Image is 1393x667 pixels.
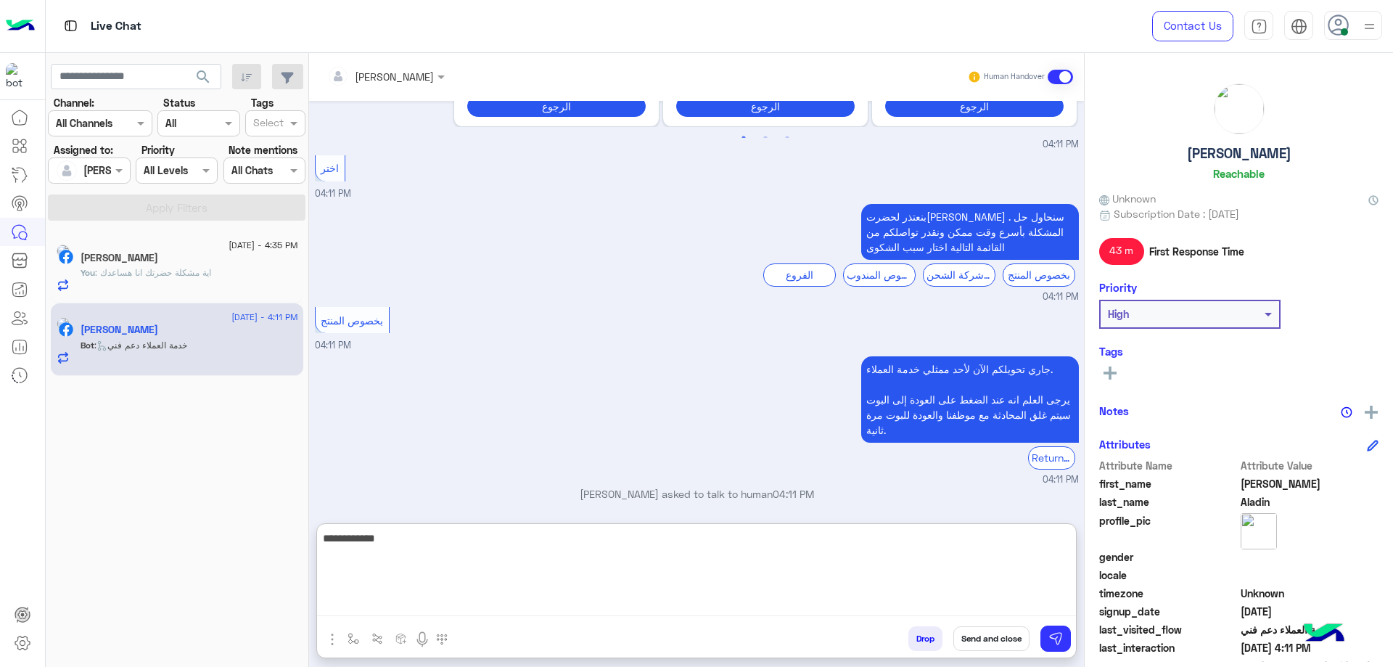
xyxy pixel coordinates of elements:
[141,142,175,157] label: Priority
[467,96,646,117] button: الرجوع
[229,239,297,252] span: [DATE] - 4:35 PM
[231,311,297,324] span: [DATE] - 4:11 PM
[923,263,995,286] div: بخصوص شركة الشحن
[1187,145,1291,162] h5: [PERSON_NAME]
[1241,586,1379,601] span: Unknown
[1099,494,1238,510] span: last_name
[1241,549,1379,565] span: null
[861,356,1079,443] p: 29/8/2025, 4:11 PM
[1043,290,1079,304] span: 04:11 PM
[414,631,431,648] img: send voice note
[843,263,916,286] div: بخصوص المندوب
[1251,18,1267,35] img: tab
[436,634,448,645] img: make a call
[1241,513,1277,549] img: picture
[1099,622,1238,637] span: last_visited_flow
[1114,206,1239,221] span: Subscription Date : [DATE]
[1043,138,1079,152] span: 04:11 PM
[1365,406,1378,419] img: add
[62,17,80,35] img: tab
[1291,18,1307,35] img: tab
[95,267,211,278] span: اية مشكلة حضرتك انا هساعدك
[953,626,1030,651] button: Send and close
[1213,167,1265,180] h6: Reachable
[371,633,383,645] img: Trigger scenario
[57,245,70,258] img: picture
[1048,631,1063,646] img: send message
[1099,404,1129,417] h6: Notes
[81,340,94,351] span: Bot
[54,95,94,110] label: Channel:
[1099,281,1137,294] h6: Priority
[81,267,95,278] span: You
[1099,238,1144,264] span: 43 m
[1099,513,1238,547] span: profile_pic
[1099,458,1238,473] span: Attribute Name
[94,340,187,351] span: : خدمة العملاء دعم فني
[1241,604,1379,619] span: 2025-08-29T13:09:34.845Z
[1043,473,1079,487] span: 04:11 PM
[1149,244,1244,259] span: First Response Time
[48,195,305,221] button: Apply Filters
[1099,604,1238,619] span: signup_date
[251,95,274,110] label: Tags
[1241,622,1379,637] span: خدمة العملاء دعم فني
[1152,11,1233,41] a: Contact Us
[1241,458,1379,473] span: Attribute Value
[1099,345,1378,358] h6: Tags
[1241,494,1379,510] span: Aladin
[1099,640,1238,655] span: last_interaction
[251,115,284,134] div: Select
[229,142,297,157] label: Note mentions
[908,626,942,651] button: Drop
[163,95,195,110] label: Status
[348,633,359,645] img: select flow
[1241,568,1379,583] span: null
[1099,438,1151,451] h6: Attributes
[6,63,32,89] img: 713415422032625
[780,131,794,145] button: 3 of 2
[763,263,836,286] div: الفروع
[1003,263,1075,286] div: بخصوص المنتج
[324,631,341,648] img: send attachment
[6,11,35,41] img: Logo
[57,317,70,330] img: picture
[395,633,407,645] img: create order
[59,250,73,264] img: Facebook
[59,322,73,337] img: Facebook
[773,488,814,500] span: 04:11 PM
[321,162,339,174] span: اختر
[885,96,1064,117] button: الرجوع
[1360,17,1378,36] img: profile
[1099,586,1238,601] span: timezone
[366,626,390,650] button: Trigger scenario
[54,142,113,157] label: Assigned to:
[1099,568,1238,583] span: locale
[81,324,158,336] h5: Ahmed Aladin
[1241,476,1379,491] span: Ahmed
[342,626,366,650] button: select flow
[194,68,212,86] span: search
[984,71,1045,83] small: Human Handover
[736,131,751,145] button: 1 of 2
[321,314,383,327] span: بخصوص المنتج
[1244,11,1273,41] a: tab
[676,96,855,117] button: الرجوع
[861,204,1079,260] p: 29/8/2025, 4:11 PM
[1099,549,1238,565] span: gender
[186,64,221,95] button: search
[1028,446,1075,469] div: Return to Bot
[1099,191,1156,206] span: Unknown
[1099,476,1238,491] span: first_name
[1241,640,1379,655] span: 2025-08-29T13:11:46.303Z
[315,188,351,199] span: 04:11 PM
[1299,609,1349,660] img: hulul-logo.png
[81,252,158,264] h5: Mohamed Hassan
[91,17,141,36] p: Live Chat
[315,340,351,351] span: 04:11 PM
[390,626,414,650] button: create order
[758,131,773,145] button: 2 of 2
[1341,406,1352,418] img: notes
[1215,84,1264,134] img: picture
[315,486,1079,502] p: [PERSON_NAME] asked to talk to human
